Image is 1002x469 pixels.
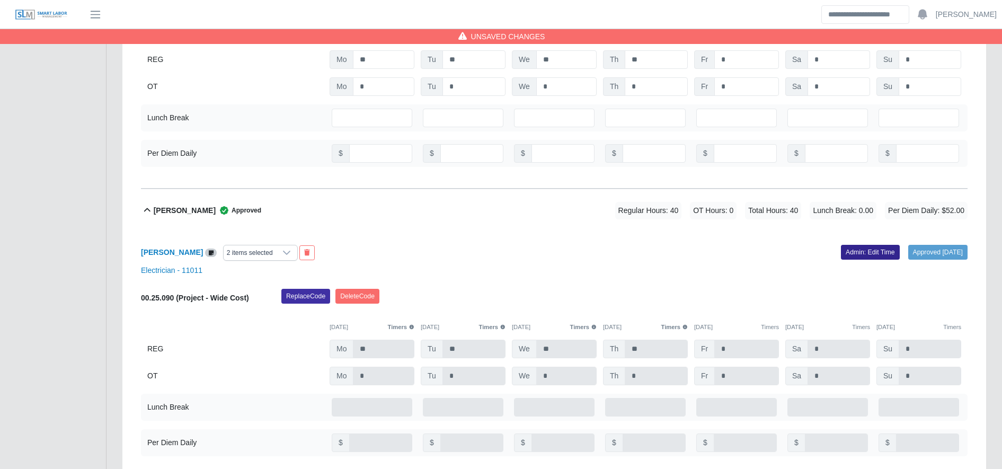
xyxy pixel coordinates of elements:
span: $ [879,144,897,163]
span: $ [514,433,532,452]
span: OT Hours: 0 [690,202,737,219]
button: Timers [388,323,415,332]
span: $ [423,433,441,452]
input: Search [821,5,909,24]
div: [DATE] [421,323,506,332]
div: [DATE] [603,323,688,332]
span: Tu [421,340,443,358]
span: We [512,367,537,385]
button: DeleteCode [335,289,379,304]
span: $ [514,144,532,163]
span: Sa [785,340,808,358]
span: $ [787,433,805,452]
img: SLM Logo [15,9,68,21]
div: Per Diem Daily [147,148,197,159]
a: [PERSON_NAME] [141,248,203,256]
span: Sa [785,77,808,96]
div: OT [147,77,323,96]
b: 00.25.090 (Project - Wide Cost) [141,294,249,302]
span: Su [876,367,899,385]
span: Th [603,77,625,96]
span: Lunch Break: 0.00 [810,202,876,219]
span: $ [787,144,805,163]
span: Mo [330,367,353,385]
div: [DATE] [876,323,961,332]
div: [DATE] [694,323,779,332]
button: Timers [852,323,870,332]
button: Timers [761,323,779,332]
span: $ [332,144,350,163]
span: Unsaved Changes [471,31,545,42]
span: Th [603,367,625,385]
span: $ [423,144,441,163]
div: Lunch Break [147,402,189,413]
a: Admin: Edit Time [841,245,900,260]
div: 2 items selected [224,245,276,260]
span: Th [603,50,625,69]
div: [DATE] [512,323,597,332]
span: Fr [694,50,715,69]
span: Mo [330,50,353,69]
span: $ [605,433,623,452]
button: Timers [570,323,597,332]
div: Lunch Break [147,112,189,123]
span: Tu [421,50,443,69]
span: Sa [785,367,808,385]
span: Total Hours: 40 [745,202,801,219]
span: Fr [694,77,715,96]
span: Regular Hours: 40 [615,202,682,219]
span: Fr [694,367,715,385]
span: Mo [330,77,353,96]
button: Timers [661,323,688,332]
span: We [512,340,537,358]
div: [DATE] [330,323,414,332]
span: $ [696,144,714,163]
button: End Worker & Remove from the Timesheet [299,245,315,260]
span: Mo [330,340,353,358]
span: Tu [421,77,443,96]
span: Approved [216,205,261,216]
button: ReplaceCode [281,289,330,304]
span: We [512,77,537,96]
a: [PERSON_NAME] [936,9,997,20]
span: Tu [421,367,443,385]
b: [PERSON_NAME] [154,205,216,216]
button: Timers [943,323,961,332]
span: $ [879,433,897,452]
div: REG [147,340,323,358]
button: Timers [479,323,506,332]
div: Per Diem Daily [147,437,197,448]
a: Electrician - 11011 [141,266,202,275]
span: Per Diem Daily: $52.00 [885,202,968,219]
span: We [512,50,537,69]
span: Su [876,50,899,69]
a: View/Edit Notes [205,248,217,256]
button: [PERSON_NAME] Approved Regular Hours: 40 OT Hours: 0 Total Hours: 40 Lunch Break: 0.00Per Diem Da... [141,189,968,232]
span: $ [605,144,623,163]
span: Su [876,340,899,358]
span: Fr [694,340,715,358]
span: $ [332,433,350,452]
div: [DATE] [785,323,870,332]
span: Th [603,340,625,358]
span: Sa [785,50,808,69]
span: Su [876,77,899,96]
a: Approved [DATE] [908,245,968,260]
div: OT [147,367,323,385]
span: $ [696,433,714,452]
div: REG [147,50,323,69]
